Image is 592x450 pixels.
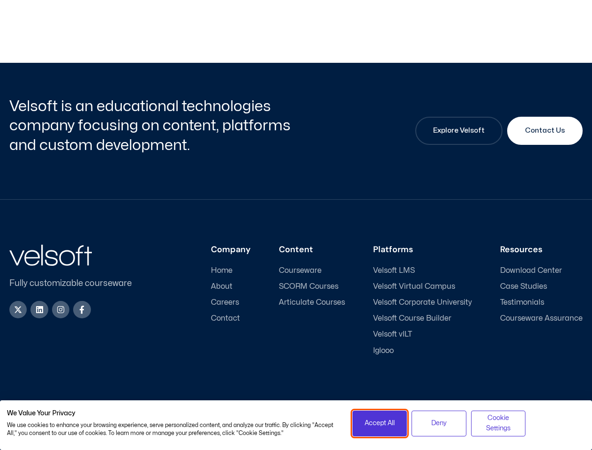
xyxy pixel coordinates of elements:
span: Deny [431,418,447,428]
span: Case Studies [500,282,547,291]
a: Velsoft Course Builder [373,314,472,323]
button: Deny all cookies [412,411,466,436]
a: Articulate Courses [279,298,345,307]
h3: Content [279,245,345,255]
span: SCORM Courses [279,282,338,291]
a: Courseware [279,266,345,275]
a: Velsoft Virtual Campus [373,282,472,291]
span: Home [211,266,232,275]
span: Contact Us [525,125,565,136]
span: Velsoft Course Builder [373,314,451,323]
span: Explore Velsoft [433,125,485,136]
a: Contact Us [507,117,583,145]
button: Accept all cookies [352,411,407,436]
a: About [211,282,251,291]
a: Contact [211,314,251,323]
a: Velsoft Corporate University [373,298,472,307]
span: Careers [211,298,239,307]
span: Cookie Settings [477,413,520,434]
a: Velsoft vILT [373,330,472,339]
button: Adjust cookie preferences [471,411,526,436]
span: Accept All [365,418,395,428]
a: SCORM Courses [279,282,345,291]
span: Velsoft LMS [373,266,415,275]
h2: Velsoft is an educational technologies company focusing on content, platforms and custom developm... [9,97,294,155]
a: Home [211,266,251,275]
h3: Platforms [373,245,472,255]
a: Courseware Assurance [500,314,583,323]
span: Velsoft vILT [373,330,412,339]
a: Velsoft LMS [373,266,472,275]
h3: Company [211,245,251,255]
h3: Resources [500,245,583,255]
span: About [211,282,232,291]
span: Testimonials [500,298,544,307]
a: Explore Velsoft [415,117,502,145]
p: We use cookies to enhance your browsing experience, serve personalized content, and analyze our t... [7,421,338,437]
a: Case Studies [500,282,583,291]
span: Courseware [279,266,322,275]
a: Careers [211,298,251,307]
h2: We Value Your Privacy [7,409,338,418]
span: Download Center [500,266,562,275]
span: Velsoft Virtual Campus [373,282,455,291]
a: Testimonials [500,298,583,307]
span: Iglooo [373,346,394,355]
a: Download Center [500,266,583,275]
p: Fully customizable courseware [9,277,147,290]
span: Contact [211,314,240,323]
a: Iglooo [373,346,472,355]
